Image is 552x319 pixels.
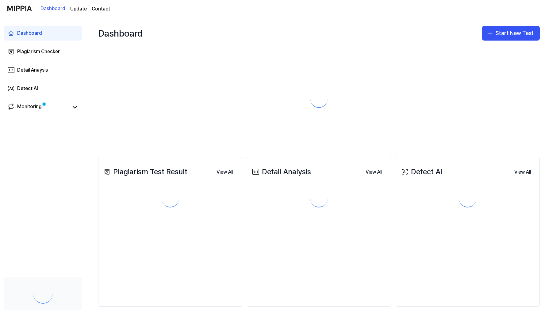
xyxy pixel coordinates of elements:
[17,103,42,112] div: Monitoring
[361,165,387,178] a: View All
[17,66,48,74] div: Detail Anaysis
[482,26,540,41] button: Start New Test
[98,23,143,43] div: Dashboard
[251,166,311,178] div: Detail Analysis
[361,166,387,178] button: View All
[92,5,110,13] a: Contact
[212,165,238,178] a: View All
[40,0,65,17] a: Dashboard
[4,44,82,59] a: Plagiarism Checker
[4,63,82,77] a: Detail Anaysis
[4,26,82,41] a: Dashboard
[4,81,82,96] a: Detect AI
[212,166,238,178] button: View All
[17,85,38,92] div: Detect AI
[102,166,187,178] div: Plagiarism Test Result
[17,48,60,55] div: Plagiarism Checker
[17,30,42,37] div: Dashboard
[509,165,536,178] a: View All
[509,166,536,178] button: View All
[7,103,69,112] a: Monitoring
[400,166,442,178] div: Detect AI
[70,5,87,13] a: Update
